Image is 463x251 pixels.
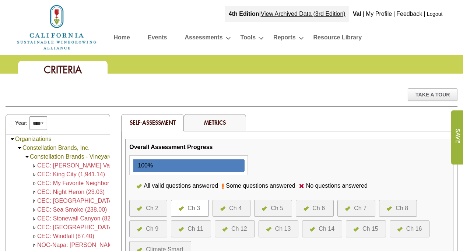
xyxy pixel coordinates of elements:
[16,24,97,30] a: Home
[137,227,142,231] img: icon-all-questions-answered.png
[37,215,121,222] a: CEC: Stonewall Canyon (82.49)
[22,145,90,151] a: Constellation Brands, Inc.
[262,204,284,213] a: Ch 5
[137,204,159,213] a: Ch 2
[148,32,167,45] a: Events
[387,204,409,213] a: Ch 8
[304,206,309,211] img: icon-all-questions-answered.png
[146,225,158,233] div: Ch 9
[179,206,184,211] img: icon-all-questions-answered.png
[406,225,422,233] div: Ch 16
[187,204,200,213] div: Ch 3
[15,119,28,127] span: Year:
[37,198,143,204] a: CEC: [GEOGRAPHIC_DATA] (1,160.00)
[222,183,224,189] img: icon-some-questions-answered.png
[396,11,422,17] a: Feedback
[354,204,366,213] div: Ch 7
[37,206,107,213] a: CEC: Sea Smoke (238.00)
[397,227,403,231] img: icon-all-questions-answered.png
[312,204,325,213] div: Ch 6
[362,225,378,233] div: Ch 15
[451,110,463,165] input: Submit
[229,11,259,17] strong: 4th Edition
[362,6,365,22] div: |
[366,11,392,17] a: My Profile
[220,204,243,213] a: Ch 4
[262,206,267,211] img: icon-all-questions-answered.png
[427,11,443,17] a: Logout
[354,227,359,231] img: icon-all-questions-answered.png
[37,242,138,248] a: NOC-Napa: [PERSON_NAME] (77.70)
[261,11,346,17] a: View Archived Data (3rd Edition)
[37,180,130,186] a: CEC: My Favorite Neighbor (60.00)
[408,88,457,101] div: Take A Tour
[37,189,105,195] a: CEC: Night Heron (23.03)
[397,225,422,233] a: Ch 16
[37,233,94,239] a: CEC: Windfall (87.40)
[204,119,226,126] a: Metrics
[37,162,167,169] a: CEC: [PERSON_NAME] Valley Vineyard (420.00)
[299,184,304,188] img: icon-no-questions-answered.png
[220,206,225,211] img: icon-all-questions-answered.png
[354,225,378,233] a: Ch 15
[319,225,334,233] div: Ch 14
[423,6,426,22] div: |
[130,119,176,126] span: Self-Assessment
[266,225,291,233] a: Ch 13
[15,136,52,142] a: Organizations
[146,204,158,213] div: Ch 2
[187,225,203,233] div: Ch 11
[353,11,361,17] b: Val
[222,225,247,233] a: Ch 12
[17,145,22,151] img: Collapse Constellation Brands, Inc.
[396,204,408,213] div: Ch 8
[30,153,116,160] a: Constellation Brands - Vineyards
[134,160,153,171] div: 100%
[142,181,222,190] div: All valid questions answered
[114,32,130,45] a: Home
[179,225,203,233] a: Ch 11
[225,6,349,22] div: |
[304,181,371,190] div: No questions answered
[313,32,362,45] a: Resource Library
[222,227,228,231] img: icon-all-questions-answered.png
[266,227,271,231] img: icon-all-questions-answered.png
[137,184,142,188] img: icon-all-questions-answered.png
[345,206,350,211] img: icon-all-questions-answered.png
[224,181,299,190] div: Some questions answered
[229,204,242,213] div: Ch 4
[137,225,159,233] a: Ch 9
[387,206,392,211] img: icon-all-questions-answered.png
[310,225,334,233] a: Ch 14
[10,137,15,142] img: Collapse Organizations
[271,204,283,213] div: Ch 5
[231,225,247,233] div: Ch 12
[129,143,213,152] div: Overall Assessment Progress
[393,6,396,22] div: |
[273,32,295,45] a: Reports
[241,32,256,45] a: Tools
[137,206,142,211] img: icon-all-questions-answered.png
[179,227,184,231] img: icon-all-questions-answered.png
[37,224,143,230] a: CEC: [GEOGRAPHIC_DATA] (1,049.82)
[185,32,222,45] a: Assessments
[24,154,30,160] img: Collapse Constellation Brands - Vineyards
[304,204,326,213] a: Ch 6
[37,171,105,177] a: CEC: King City (1,941.14)
[44,63,82,76] span: Criteria
[310,227,315,231] img: icon-all-questions-answered.png
[345,204,368,213] a: Ch 7
[275,225,291,233] div: Ch 13
[16,4,97,51] img: logo_cswa2x.png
